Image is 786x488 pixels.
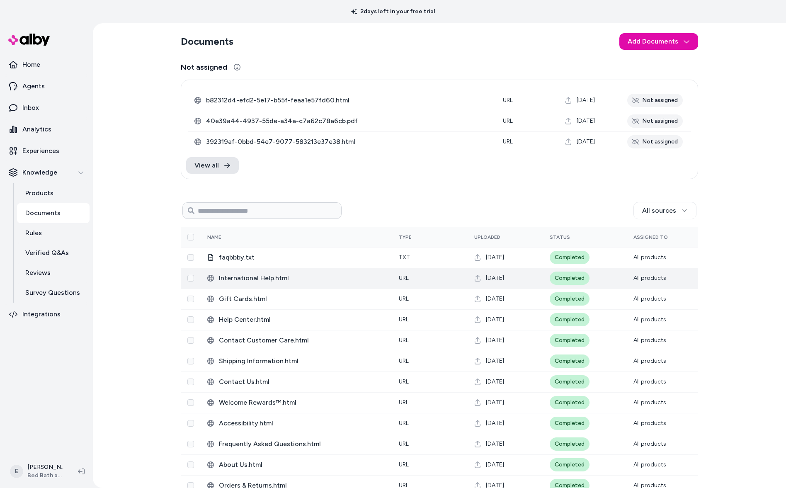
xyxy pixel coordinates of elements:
p: Survey Questions [25,288,80,298]
div: Frequently Asked Questions.html [207,439,386,449]
div: Contact Us.html [207,377,386,387]
span: URL [399,337,409,344]
a: Survey Questions [17,283,90,303]
button: Select row [187,358,194,364]
button: All sources [633,202,696,219]
a: Home [3,55,90,75]
p: Rules [25,228,42,238]
span: Accessibility.html [219,418,386,428]
p: Products [25,188,53,198]
span: About Us.html [219,460,386,470]
button: E[PERSON_NAME]Bed Bath and Beyond [5,458,71,485]
span: All products [633,254,666,261]
button: Select row [187,316,194,323]
span: [DATE] [486,295,504,303]
span: URL [399,357,409,364]
span: All products [633,461,666,468]
h2: Documents [181,35,233,48]
button: Select row [187,275,194,282]
div: Completed [550,313,589,326]
div: Completed [550,458,589,471]
span: All products [633,295,666,302]
button: Select row [187,379,194,385]
span: All products [633,337,666,344]
div: 40e39a44-4937-55de-a34a-c7a62c78a6cb.pdf [194,116,490,126]
span: [DATE] [486,419,504,427]
div: 392319af-0bbd-54e7-9077-583213e37e38.html [194,137,490,147]
span: Shipping Information.html [219,356,386,366]
span: E [10,465,23,478]
span: URL [503,117,513,124]
div: Completed [550,375,589,388]
div: Name [207,234,269,240]
div: Contact Customer Care.html [207,335,386,345]
div: Completed [550,437,589,451]
p: Analytics [22,124,51,134]
span: URL [399,440,409,447]
button: Add Documents [619,33,698,50]
span: URL [503,138,513,145]
span: URL [399,316,409,323]
p: Documents [25,208,61,218]
span: URL [399,295,409,302]
span: URL [503,97,513,104]
span: Frequently Asked Questions.html [219,439,386,449]
p: Inbox [22,103,39,113]
button: Select row [187,254,194,261]
div: Completed [550,354,589,368]
span: URL [399,420,409,427]
button: Select row [187,296,194,302]
div: faqbbby.txt [207,252,386,262]
div: Completed [550,417,589,430]
span: Contact Us.html [219,377,386,387]
span: All products [633,420,666,427]
div: Not assigned [627,135,683,148]
p: Home [22,60,40,70]
span: View all [194,160,219,170]
span: URL [399,399,409,406]
span: [DATE] [486,316,504,324]
div: Completed [550,334,589,347]
span: [DATE] [486,440,504,448]
span: b82312d4-efd2-5e17-b55f-feaa1e57fd60.html [206,95,490,105]
a: Rules [17,223,90,243]
span: International Help.html [219,273,386,283]
span: Status [550,234,570,240]
a: Verified Q&As [17,243,90,263]
span: [DATE] [486,461,504,469]
span: 392319af-0bbd-54e7-9077-583213e37e38.html [206,137,490,147]
span: All products [633,357,666,364]
a: Reviews [17,263,90,283]
button: Select row [187,420,194,427]
span: Type [399,234,412,240]
span: All sources [642,206,676,216]
span: URL [399,461,409,468]
span: [DATE] [577,138,595,146]
a: Inbox [3,98,90,118]
div: Shipping Information.html [207,356,386,366]
p: 2 days left in your free trial [346,7,440,16]
button: Knowledge [3,163,90,182]
p: Reviews [25,268,51,278]
span: All products [633,399,666,406]
span: [DATE] [577,117,595,125]
span: [DATE] [486,253,504,262]
span: URL [399,378,409,385]
div: Welcome Rewards™.html [207,398,386,408]
span: Assigned To [633,234,668,240]
span: 40e39a44-4937-55de-a34a-c7a62c78a6cb.pdf [206,116,490,126]
span: Help Center.html [219,315,386,325]
p: Experiences [22,146,59,156]
p: [PERSON_NAME] [27,463,65,471]
div: Not assigned [627,94,683,107]
span: faqbbby.txt [219,252,386,262]
span: txt [399,254,410,261]
span: All products [633,316,666,323]
div: Completed [550,396,589,409]
a: Products [17,183,90,203]
button: Select row [187,399,194,406]
button: Select row [187,337,194,344]
a: Integrations [3,304,90,324]
span: Welcome Rewards™.html [219,398,386,408]
p: Knowledge [22,168,57,177]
